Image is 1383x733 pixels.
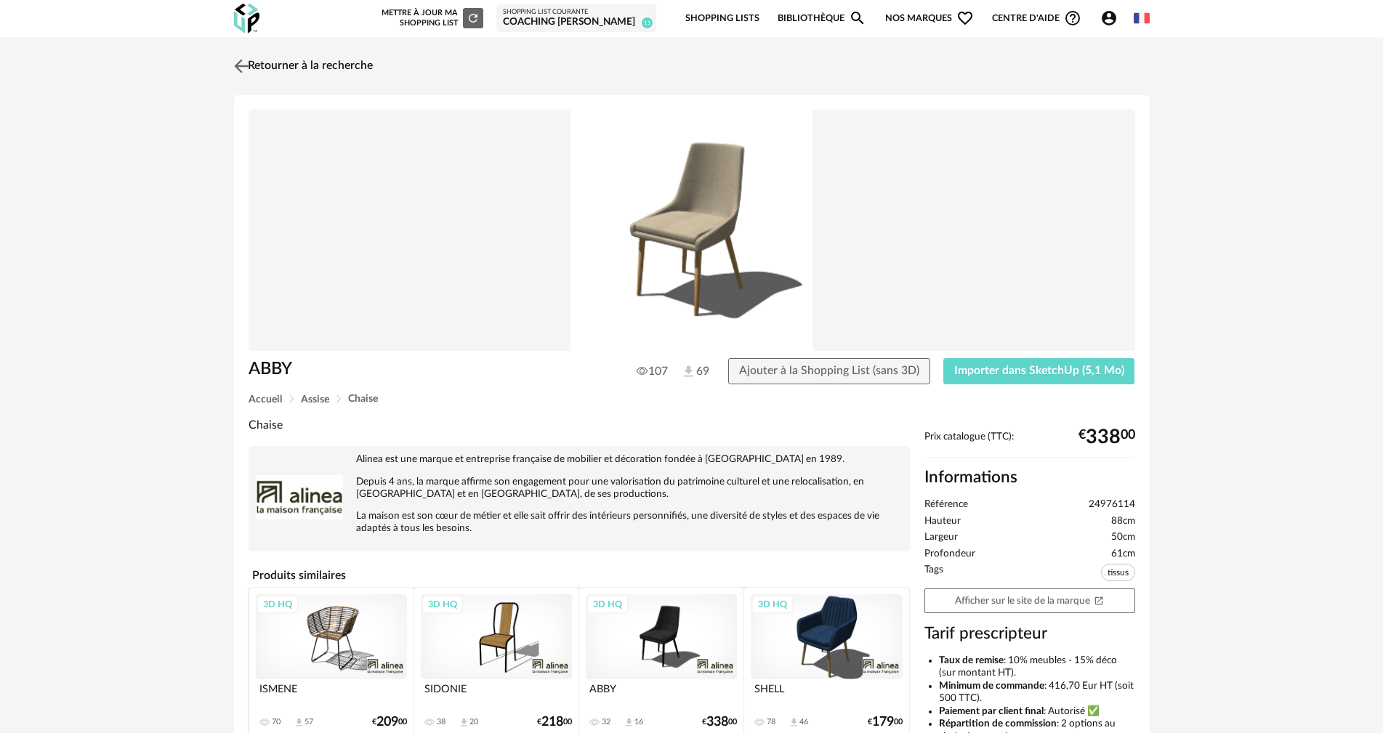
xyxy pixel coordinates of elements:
[939,705,1135,718] li: : Autorisé ✅
[249,358,610,381] h1: ABBY
[956,9,974,27] span: Heart Outline icon
[924,498,968,511] span: Référence
[1100,9,1124,27] span: Account Circle icon
[437,717,445,727] div: 38
[924,431,1135,458] div: Prix catalogue (TTC):
[924,588,1135,614] a: Afficher sur le site de la marqueOpen In New icon
[954,365,1124,376] span: Importer dans SketchUp (5,1 Mo)
[685,1,759,36] a: Shopping Lists
[751,679,902,708] div: SHELL
[503,8,650,17] div: Shopping List courante
[634,717,643,727] div: 16
[272,717,281,727] div: 70
[924,515,961,528] span: Hauteur
[624,717,634,728] span: Download icon
[256,476,903,501] p: Depuis 4 ans, la marque affirme son engagement pour une valorisation du patrimoine culturel et un...
[294,717,305,728] span: Download icon
[939,680,1135,705] li: : 416,70 Eur HT (soit 500 TTC).
[924,548,975,561] span: Profondeur
[469,717,478,727] div: 20
[739,365,919,376] span: Ajouter à la Shopping List (sans 3D)
[939,718,1057,729] b: Répartition de commission
[586,595,629,614] div: 3D HQ
[992,9,1081,27] span: Centre d'aideHelp Circle Outline icon
[872,717,894,727] span: 179
[702,717,737,727] div: € 00
[1086,432,1121,443] span: 338
[885,1,974,36] span: Nos marques
[939,655,1135,680] li: : 10% meubles - 15% déco (sur montant HT).
[642,17,653,28] span: 11
[586,679,737,708] div: ABBY
[348,394,378,404] span: Chaise
[301,394,329,405] span: Assise
[939,681,1044,691] b: Minimum de commande
[751,595,794,614] div: 3D HQ
[924,467,1135,488] h2: Informations
[1111,548,1135,561] span: 61cm
[637,364,668,378] span: 107
[681,364,701,380] span: 69
[939,706,1044,716] b: Paiement par client final
[256,679,407,708] div: ISMENE
[305,717,313,727] div: 57
[467,14,480,22] span: Refresh icon
[924,623,1135,644] h3: Tarif prescripteur
[1064,9,1081,27] span: Help Circle Outline icon
[541,717,563,727] span: 218
[602,717,610,727] div: 32
[1089,498,1135,511] span: 24976114
[1111,531,1135,544] span: 50cm
[421,679,572,708] div: SIDONIE
[799,717,808,727] div: 46
[728,358,930,384] button: Ajouter à la Shopping List (sans 3D)
[256,453,903,466] p: Alinea est une marque et entreprise française de mobilier et décoration fondée à [GEOGRAPHIC_DATA...
[249,394,282,405] span: Accueil
[249,564,910,586] h4: Produits similaires
[943,358,1135,384] button: Importer dans SketchUp (5,1 Mo)
[778,1,866,36] a: BibliothèqueMagnify icon
[767,717,775,727] div: 78
[249,418,910,433] div: Chaise
[1078,432,1135,443] div: € 00
[868,717,903,727] div: € 00
[939,655,1004,665] b: Taux de remise
[257,595,299,614] div: 3D HQ
[459,717,469,728] span: Download icon
[1094,595,1104,605] span: Open In New icon
[372,717,407,727] div: € 00
[230,55,251,76] img: svg+xml;base64,PHN2ZyB3aWR0aD0iMjQiIGhlaWdodD0iMjQiIHZpZXdCb3g9IjAgMCAyNCAyNCIgZmlsbD0ibm9uZSIgeG...
[924,564,943,585] span: Tags
[249,110,1135,352] img: Product pack shot
[256,510,903,535] p: La maison est son cœur de métier et elle sait offrir des intérieurs personnifiés, une diversité d...
[422,595,464,614] div: 3D HQ
[503,16,650,29] div: Coaching [PERSON_NAME]
[379,8,483,28] div: Mettre à jour ma Shopping List
[376,717,398,727] span: 209
[706,717,728,727] span: 338
[230,50,373,82] a: Retourner à la recherche
[849,9,866,27] span: Magnify icon
[789,717,799,728] span: Download icon
[681,364,696,379] img: Téléchargements
[1134,10,1150,26] img: fr
[924,531,958,544] span: Largeur
[503,8,650,29] a: Shopping List courante Coaching [PERSON_NAME] 11
[256,453,343,540] img: brand logo
[234,4,259,33] img: OXP
[1100,9,1118,27] span: Account Circle icon
[249,394,1135,405] div: Breadcrumb
[1111,515,1135,528] span: 88cm
[537,717,572,727] div: € 00
[1101,564,1135,581] span: tissus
